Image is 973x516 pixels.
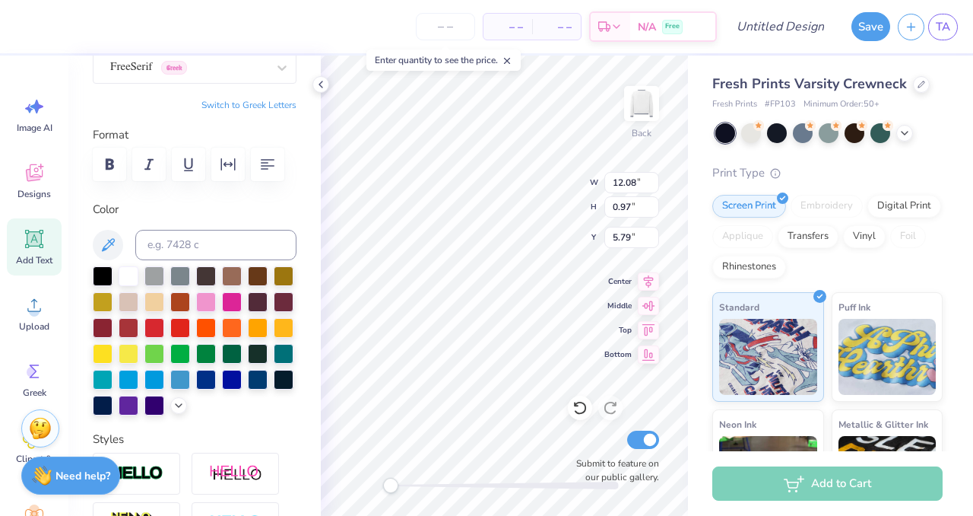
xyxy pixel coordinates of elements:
strong: Need help? [55,469,110,483]
img: Back [626,88,657,119]
button: Switch to Greek Letters [201,99,296,111]
div: Transfers [778,225,838,248]
img: Standard [719,319,817,395]
input: Untitled Design [724,11,836,42]
span: Middle [604,300,632,312]
img: Puff Ink [838,319,937,395]
img: Stroke [110,465,163,483]
span: Center [604,276,632,288]
span: Bottom [604,349,632,361]
span: Top [604,324,632,336]
label: Format [93,126,296,144]
div: Print Type [712,164,943,182]
div: Embroidery [791,195,863,218]
span: Standard [719,299,759,315]
div: Foil [890,225,926,248]
span: # FP103 [765,98,796,111]
span: Add Text [16,254,52,266]
label: Submit to feature on our public gallery. [568,457,659,484]
span: – – [493,19,523,35]
span: Minimum Order: 50 + [803,98,880,111]
div: Enter quantity to see the price. [366,49,521,71]
div: Rhinestones [712,256,786,279]
span: Fresh Prints [712,98,757,111]
span: Greek [23,387,46,399]
div: Back [632,126,651,140]
span: Designs [17,188,51,200]
label: Styles [93,431,124,448]
label: Color [93,201,296,218]
span: Fresh Prints Varsity Crewneck [712,75,907,93]
div: Accessibility label [383,478,398,493]
input: e.g. 7428 c [135,230,296,260]
input: – – [416,13,475,40]
span: Clipart & logos [9,453,59,477]
span: Upload [19,320,49,333]
div: Applique [712,225,773,248]
img: Metallic & Glitter Ink [838,436,937,512]
span: N/A [638,19,656,35]
span: Metallic & Glitter Ink [838,416,928,432]
span: – – [541,19,572,35]
span: Puff Ink [838,299,870,315]
img: Neon Ink [719,436,817,512]
button: Save [851,12,890,41]
div: Screen Print [712,195,786,218]
span: Neon Ink [719,416,756,432]
span: Image AI [17,122,52,134]
div: Vinyl [843,225,886,248]
a: TA [928,14,958,40]
img: Shadow [209,464,262,483]
div: Digital Print [867,195,941,218]
span: Free [665,21,680,32]
span: TA [936,18,950,36]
